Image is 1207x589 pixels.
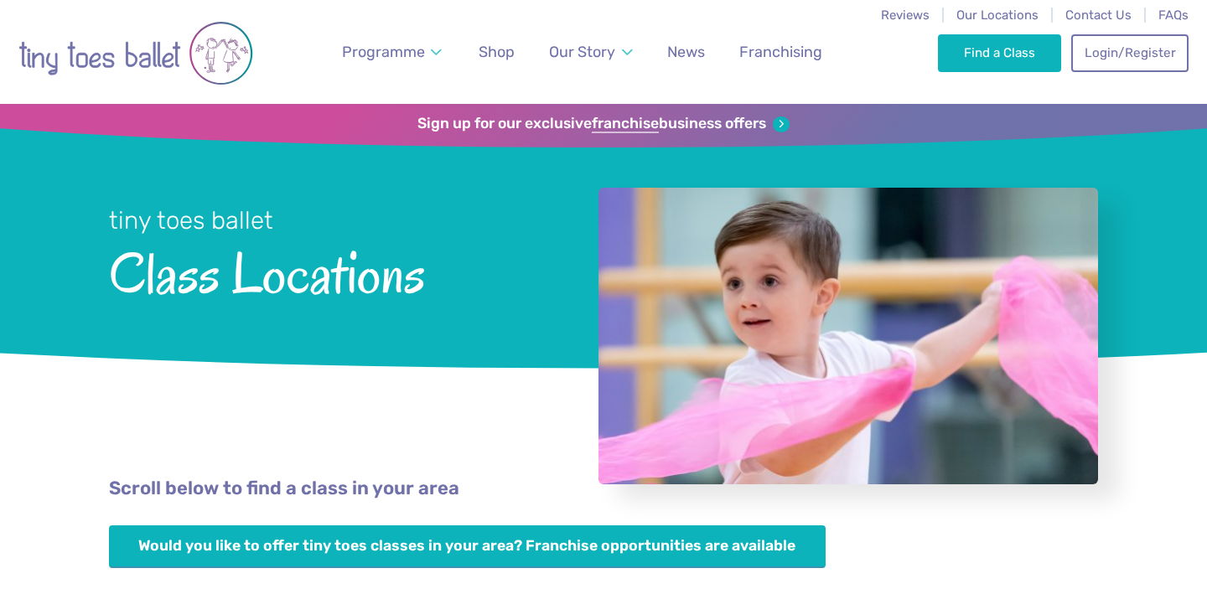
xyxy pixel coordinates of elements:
a: News [660,34,712,71]
a: Find a Class [938,34,1061,71]
span: Class Locations [109,237,554,305]
span: Programme [342,43,425,60]
a: Franchising [732,34,830,71]
span: Our Story [549,43,615,60]
a: Sign up for our exclusivefranchisebusiness offers [417,115,789,133]
strong: franchise [592,115,659,133]
span: Franchising [739,43,822,60]
a: Programme [334,34,450,71]
a: Our Locations [956,8,1039,23]
a: FAQs [1158,8,1189,23]
a: Shop [471,34,522,71]
a: Login/Register [1071,34,1189,71]
a: Would you like to offer tiny toes classes in your area? Franchise opportunities are available [109,525,826,568]
a: Our Story [541,34,640,71]
span: Shop [479,43,515,60]
img: tiny toes ballet [18,11,253,96]
p: Scroll below to find a class in your area [109,476,1098,502]
a: Contact Us [1065,8,1132,23]
small: tiny toes ballet [109,206,273,235]
a: Reviews [881,8,930,23]
span: News [667,43,705,60]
